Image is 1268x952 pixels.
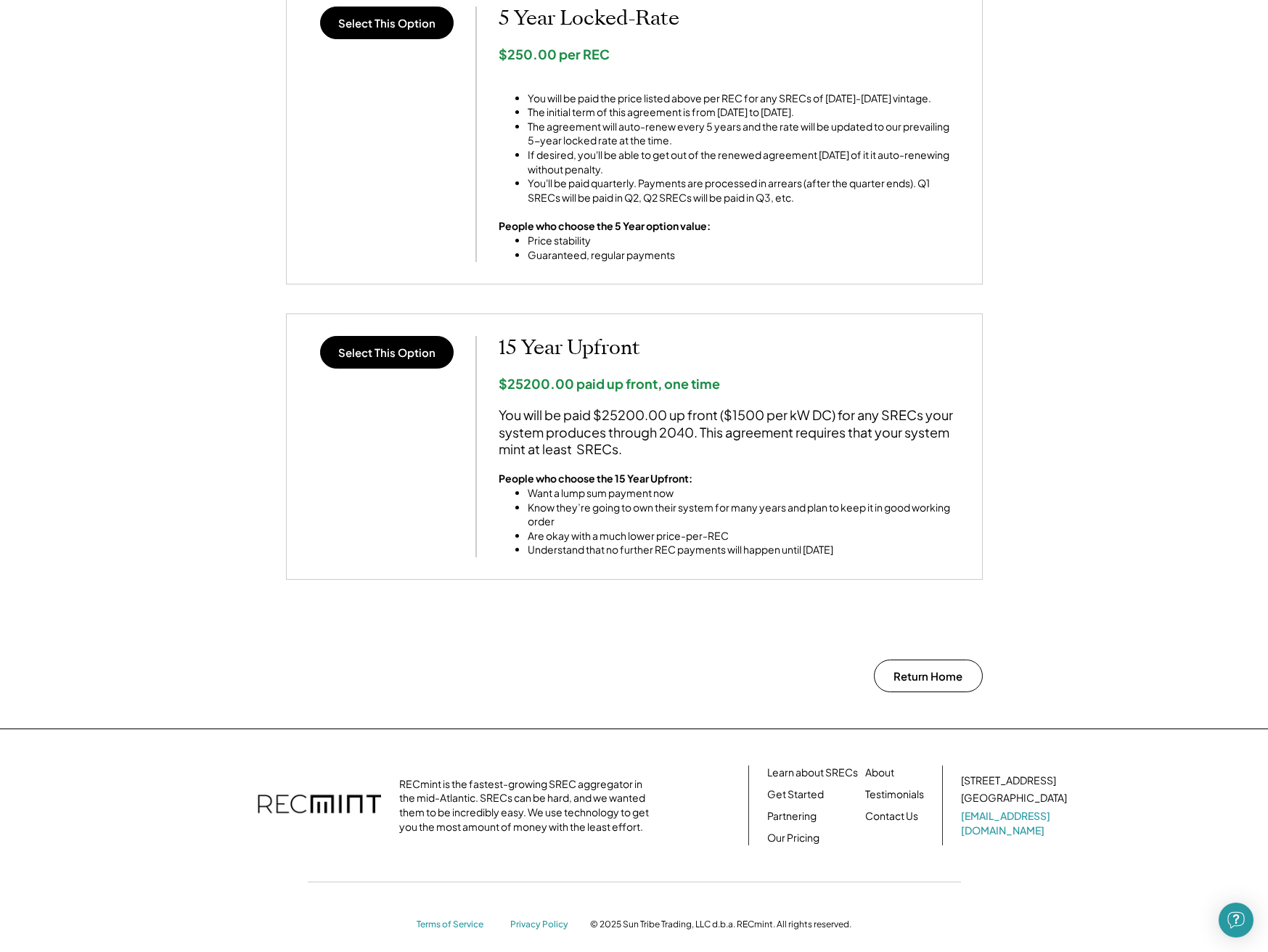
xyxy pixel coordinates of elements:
img: recmint-logotype%403x.png [258,780,381,831]
li: You'll be paid quarterly. Payments are processed in arrears (after the quarter ends). Q1 SRECs wi... [528,176,960,205]
button: Return Home [874,660,983,692]
li: Understand that no further REC payments will happen until [DATE] [528,543,960,557]
li: You will be paid the price listed above per REC for any SRECs of [DATE]-[DATE] vintage. [528,91,960,106]
a: Privacy Policy [510,919,576,931]
h2: 5 Year Locked-Rate [499,7,960,31]
li: Guaranteed, regular payments [528,248,711,263]
li: If desired, you'll be able to get out of the renewed agreement [DATE] of it it auto-renewing with... [528,148,960,176]
a: Testimonials [865,787,924,802]
li: The initial term of this agreement is from [DATE] to [DATE]. [528,105,960,120]
div: © 2025 Sun Tribe Trading, LLC d.b.a. RECmint. All rights reserved. [590,919,851,930]
a: Get Started [767,787,824,802]
li: The agreement will auto-renew every 5 years and the rate will be updated to our prevailing 5-year... [528,120,960,148]
button: Select This Option [320,7,454,39]
div: RECmint is the fastest-growing SREC aggregator in the mid-Atlantic. SRECs can be hard, and we wan... [399,777,657,834]
a: Partnering [767,809,817,824]
div: [GEOGRAPHIC_DATA] [961,791,1067,805]
li: Price stability [528,234,711,248]
div: [STREET_ADDRESS] [961,773,1056,788]
a: Terms of Service [417,919,496,931]
strong: People who choose the 15 Year Upfront: [499,472,692,485]
div: Open Intercom Messenger [1219,903,1253,937]
li: Know they’re going to own their system for many years and plan to keep it in good working order [528,501,960,529]
strong: People who choose the 5 Year option value: [499,219,711,232]
a: About [865,766,894,780]
a: [EMAIL_ADDRESS][DOMAIN_NAME] [961,809,1070,837]
div: $25200.00 paid up front, one time [499,375,960,392]
div: You will be paid $25200.00 up front ($1500 per kW DC) for any SRECs your system produces through ... [499,406,960,457]
h2: 15 Year Upfront [499,336,960,361]
a: Contact Us [865,809,918,824]
button: Select This Option [320,336,454,369]
li: Are okay with a much lower price-per-REC [528,529,960,543]
div: $250.00 per REC [499,46,960,62]
a: Learn about SRECs [767,766,858,780]
li: Want a lump sum payment now [528,486,960,501]
a: Our Pricing [767,831,819,845]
